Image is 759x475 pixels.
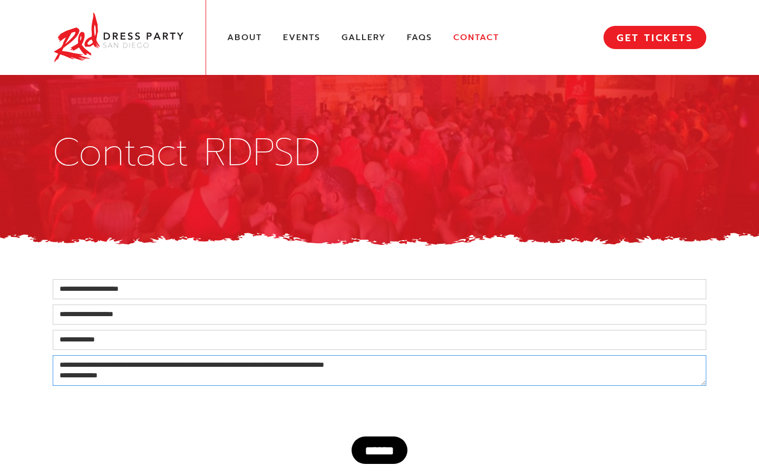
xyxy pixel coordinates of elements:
a: About [227,32,262,43]
a: FAQs [407,32,432,43]
form: Contact Form New [53,279,706,464]
h1: Contact RDPSD [53,134,706,172]
a: Contact [453,32,499,43]
a: GET TICKETS [604,26,706,49]
a: Events [283,32,320,43]
img: Red Dress Party San Diego [53,11,184,64]
a: Gallery [342,32,386,43]
iframe: reCAPTCHA [53,391,213,432]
